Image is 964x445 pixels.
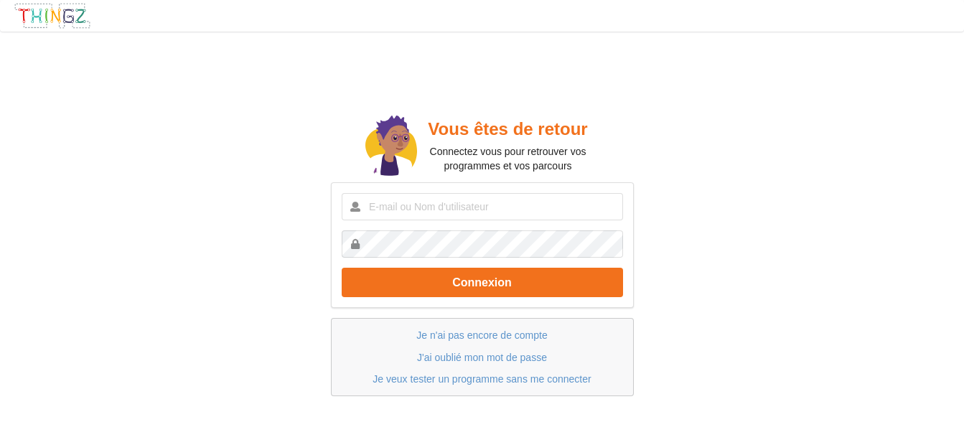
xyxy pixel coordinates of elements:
[342,193,623,220] input: E-mail ou Nom d'utilisateur
[416,329,547,341] a: Je n'ai pas encore de compte
[14,2,91,29] img: thingz_logo.png
[365,116,417,179] img: doc.svg
[373,373,591,385] a: Je veux tester un programme sans me connecter
[417,352,547,363] a: J'ai oublié mon mot de passe
[342,268,623,297] button: Connexion
[417,118,599,141] h2: Vous êtes de retour
[417,144,599,173] p: Connectez vous pour retrouver vos programmes et vos parcours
